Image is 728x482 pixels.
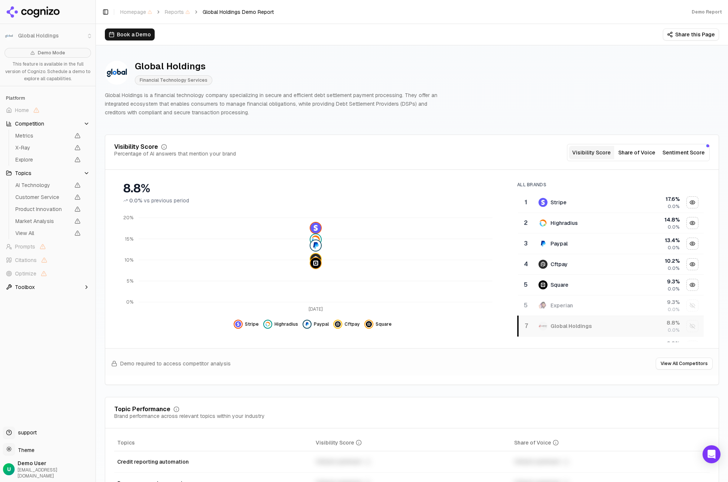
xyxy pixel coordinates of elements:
div: Share of Voice [514,439,559,446]
div: Credit reporting automation [117,458,310,466]
div: Visibility Score [114,144,158,150]
tspan: 15% [125,236,133,242]
span: Prompts [15,243,35,250]
div: Platform [3,92,92,104]
img: stripe [310,223,321,233]
span: Financial Technology Services [135,75,212,85]
span: X-Ray [15,144,70,151]
tr: 5squareSquare9.3%0.0%Hide square data [518,275,704,295]
button: Show global holdings data [686,320,698,332]
div: 17.6 % [631,195,680,203]
span: Demo required to access competitor analysis [120,360,231,367]
img: highradius [265,321,271,327]
span: Stripe [245,321,259,327]
button: Hide stripe data [686,196,698,208]
button: Topics [3,167,92,179]
img: stripe [235,321,241,327]
span: Square [376,321,392,327]
img: stripe [539,198,547,207]
img: global holdings [539,322,547,331]
div: Square [550,281,568,289]
div: Highradius [550,219,578,227]
div: 8.8 % [631,319,680,326]
img: cftpay [310,254,321,265]
span: vs previous period [144,197,189,204]
div: 3 [521,239,531,248]
nav: breadcrumb [120,8,274,16]
button: Hide square data [686,279,698,291]
div: Cftpay [550,260,568,268]
span: Demo User [18,460,92,467]
div: Visibility Score [316,439,362,446]
tspan: 20% [123,215,133,221]
span: Optimize [15,270,36,277]
span: Customer Service [15,193,70,201]
div: 2 [521,219,531,228]
tr: 5experianExperian9.3%0.0%Show experian data [518,295,704,316]
div: Global Holdings [135,60,212,72]
tspan: 5% [127,278,133,284]
span: 0.0% [129,197,142,204]
tspan: 0% [126,299,133,305]
div: Experian [550,302,573,309]
img: highradius [310,235,321,245]
div: 6.9 % [631,340,680,347]
div: Percentage of AI answers that mention your brand [114,150,236,157]
img: paypal [310,240,321,251]
span: Toolbox [15,283,35,291]
div: Paypal [550,240,568,247]
span: 0.0% [668,265,680,271]
img: paypal [304,321,310,327]
tr: 4cftpayCftpay10.2%0.0%Hide cftpay data [518,254,704,275]
button: Hide paypal data [686,238,698,250]
p: Global Holdings is a financial technology company specializing in secure and efficient debt settl... [105,91,440,117]
button: Visibility Score [569,146,614,159]
th: Topics [114,434,313,451]
div: 14.8 % [631,216,680,223]
span: Market Analysis [15,217,70,225]
button: Hide highradius data [686,217,698,229]
img: square [366,321,372,327]
img: Global Holdings [105,61,129,85]
div: Global Holdings [550,322,592,330]
span: Topics [117,439,135,446]
span: Theme [15,447,34,454]
tr: 1stripeStripe17.6%0.0%Hide stripe data [518,192,704,213]
button: Sentiment Score [659,146,708,159]
span: Metrics [15,132,70,139]
span: Home [15,106,29,114]
button: Share of Voice [614,146,659,159]
div: Topic Performance [114,406,170,412]
div: 9.3 % [631,298,680,306]
span: Paypal [314,321,329,327]
span: Product Innovation [15,205,70,213]
button: Competition [3,118,92,130]
p: This feature is available in the full version of Cognizo. Schedule a demo to explore all capabili... [4,61,91,83]
span: Homepage [120,8,152,16]
button: Show fico data [686,341,698,353]
div: 5 [521,280,531,289]
tspan: [DATE] [309,306,323,312]
img: cftpay [335,321,341,327]
span: Reports [165,8,190,16]
button: Hide stripe data [234,320,259,329]
tr: 3paypalPaypal13.4%0.0%Hide paypal data [518,234,704,254]
span: Explore [15,156,70,163]
div: 13.4 % [631,237,680,244]
tr: 7global holdingsGlobal Holdings8.8%0.0%Show global holdings data [518,316,704,337]
tspan: 10% [125,257,133,263]
th: visibilityScore [313,434,511,451]
span: [EMAIL_ADDRESS][DOMAIN_NAME] [18,467,92,479]
span: View All [15,229,70,237]
button: Hide paypal data [303,320,329,329]
span: 0.0% [668,307,680,313]
button: Toolbox [3,281,92,293]
div: All Brands [517,182,704,188]
button: Hide highradius data [263,320,298,329]
span: Global Holdings Demo Report [203,8,274,16]
div: 7 [522,322,531,331]
button: View All Competitors [656,358,713,370]
span: Citations [15,256,37,264]
div: Unlock premium [514,457,707,466]
div: 1 [521,198,531,207]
